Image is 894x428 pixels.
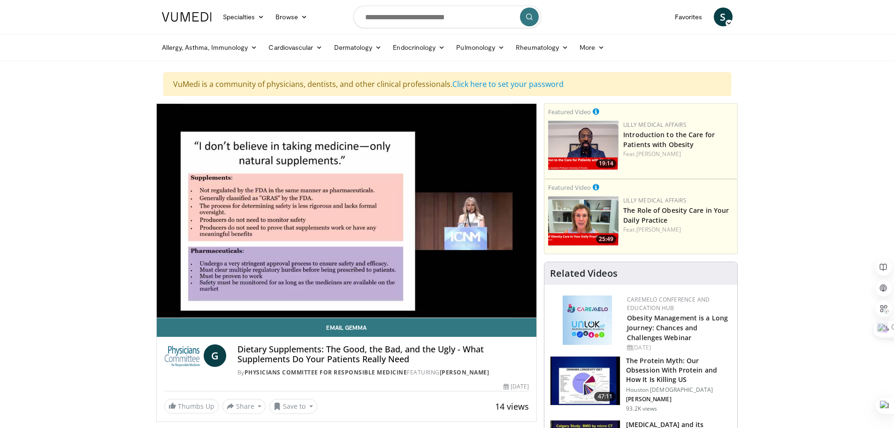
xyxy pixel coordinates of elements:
[329,38,388,57] a: Dermatology
[157,104,537,318] video-js: Video Player
[623,130,715,149] a: Introduction to the Care for Patients with Obesity
[636,226,681,233] a: [PERSON_NAME]
[548,183,591,192] small: Featured Video
[204,344,226,367] a: G
[548,121,619,170] a: 19:14
[627,313,728,342] a: Obesity Management is a Long Journey: Chances and Challenges Webinar
[626,405,657,412] p: 93.2K views
[237,344,529,365] h4: Dietary Supplements: The Good, the Bad, and the Ugly - What Supplements Do Your Patients Really Need
[596,235,616,243] span: 25:49
[157,318,537,337] a: Email Gemma
[452,79,564,89] a: Click here to set your password
[164,344,200,367] img: Physicians Committee for Responsible Medicine
[623,150,734,158] div: Feat.
[164,399,219,413] a: Thumbs Up
[623,196,687,204] a: Lilly Medical Affairs
[623,206,729,225] a: The Role of Obesity Care in Your Daily Practice
[269,399,317,414] button: Save to
[504,382,529,391] div: [DATE]
[623,226,734,234] div: Feat.
[626,396,732,403] p: [PERSON_NAME]
[669,8,708,26] a: Favorites
[563,296,612,345] img: 45df64a9-a6de-482c-8a90-ada250f7980c.png.150x105_q85_autocrop_double_scale_upscale_version-0.2.jpg
[156,38,263,57] a: Allergy, Asthma, Immunology
[623,121,687,129] a: Lilly Medical Affairs
[217,8,270,26] a: Specialties
[451,38,510,57] a: Pulmonology
[550,357,620,405] img: b7b8b05e-5021-418b-a89a-60a270e7cf82.150x105_q85_crop-smart_upscale.jpg
[714,8,733,26] a: S
[387,38,451,57] a: Endocrinology
[353,6,541,28] input: Search topics, interventions
[510,38,574,57] a: Rheumatology
[594,392,617,401] span: 47:11
[263,38,328,57] a: Cardiovascular
[550,356,732,412] a: 47:11 The Protein Myth: Our Obsession With Protein and How It Is Killing US Houston [DEMOGRAPHIC_...
[596,159,616,168] span: 19:14
[163,72,731,96] div: VuMedi is a community of physicians, dentists, and other clinical professionals.
[550,268,618,279] h4: Related Videos
[245,368,407,376] a: Physicians Committee for Responsible Medicine
[548,108,591,116] small: Featured Video
[495,401,529,412] span: 14 views
[627,343,730,352] div: [DATE]
[162,12,212,22] img: VuMedi Logo
[548,121,619,170] img: acc2e291-ced4-4dd5-b17b-d06994da28f3.png.150x105_q85_crop-smart_upscale.png
[626,356,732,384] h3: The Protein Myth: Our Obsession With Protein and How It Is Killing US
[636,150,681,158] a: [PERSON_NAME]
[548,196,619,246] img: e1208b6b-349f-4914-9dd7-f97803bdbf1d.png.150x105_q85_crop-smart_upscale.png
[574,38,610,57] a: More
[626,386,732,394] p: Houston [DEMOGRAPHIC_DATA]
[440,368,489,376] a: [PERSON_NAME]
[627,296,710,312] a: CaReMeLO Conference and Education Hub
[237,368,529,377] div: By FEATURING
[548,196,619,246] a: 25:49
[270,8,313,26] a: Browse
[222,399,266,414] button: Share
